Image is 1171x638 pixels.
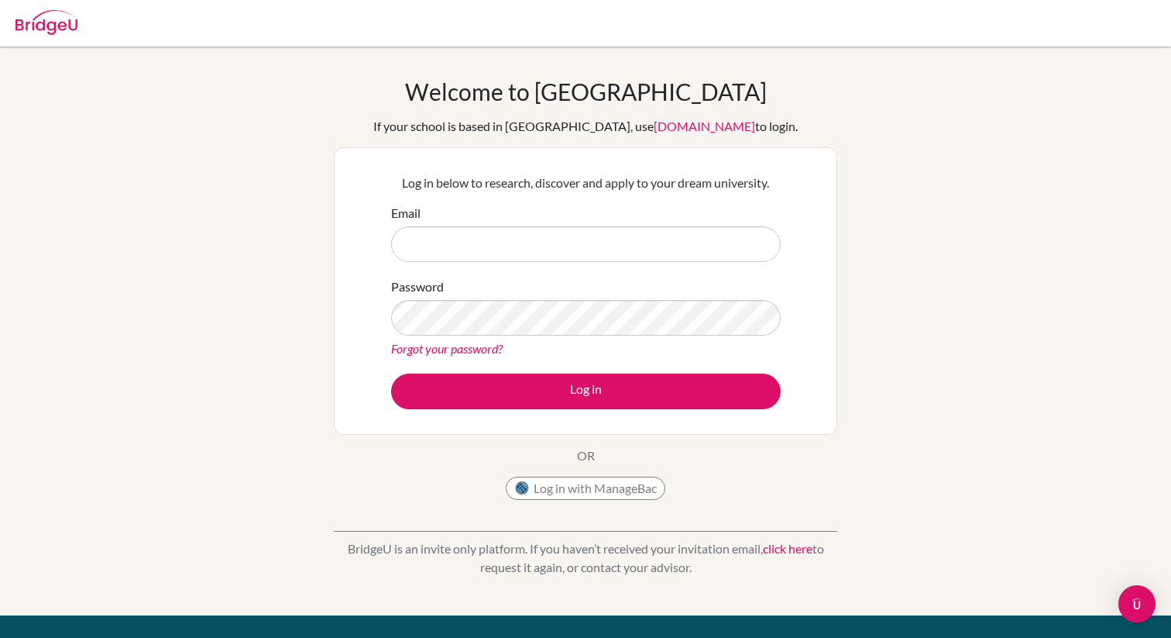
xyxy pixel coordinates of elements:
a: [DOMAIN_NAME] [654,119,755,133]
p: Log in below to research, discover and apply to your dream university. [391,174,781,192]
a: Forgot your password? [391,341,503,356]
h1: Welcome to [GEOGRAPHIC_DATA] [405,78,767,105]
button: Log in with ManageBac [506,477,665,500]
label: Password [391,278,444,296]
div: If your school is based in [GEOGRAPHIC_DATA], use to login. [373,117,798,136]
label: Email [391,204,421,222]
p: BridgeU is an invite only platform. If you haven’t received your invitation email, to request it ... [334,540,837,577]
button: Log in [391,374,781,409]
img: Bridge-U [15,10,77,35]
div: Open Intercom Messenger [1118,585,1156,622]
a: click here [763,541,812,556]
p: OR [577,447,595,465]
